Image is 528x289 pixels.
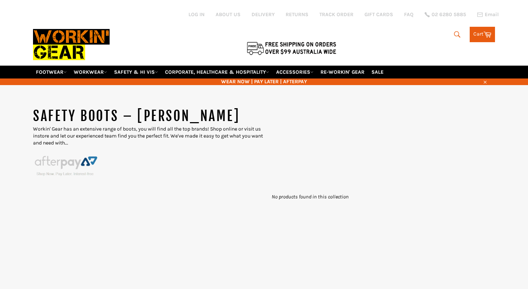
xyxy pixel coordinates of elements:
a: CORPORATE, HEALTHCARE & HOSPITALITY [162,66,272,78]
p: Workin' Gear has an extensive range of boots, you will find all the top brands! Shop online or vi... [33,125,264,147]
a: Cart [470,27,495,42]
a: RE-WORKIN' GEAR [318,66,367,78]
span: 02 6280 5885 [432,12,466,17]
a: SAFETY & HI VIS [111,66,161,78]
a: 02 6280 5885 [425,12,466,17]
a: SALE [368,66,386,78]
em: No products found in this collection [272,194,349,200]
a: DELIVERY [252,11,275,18]
a: RETURNS [286,11,308,18]
h1: SAFETY BOOTS – [PERSON_NAME] [33,107,264,125]
img: Flat $9.95 shipping Australia wide [246,40,337,56]
a: FOOTWEAR [33,66,70,78]
a: ABOUT US [216,11,241,18]
span: Email [485,12,499,17]
a: ACCESSORIES [273,66,316,78]
a: Email [477,12,499,18]
a: WORKWEAR [71,66,110,78]
span: WEAR NOW | PAY LATER | AFTERPAY [33,78,495,85]
a: FAQ [404,11,414,18]
a: TRACK ORDER [319,11,353,18]
a: GIFT CARDS [364,11,393,18]
img: Workin Gear leaders in Workwear, Safety Boots, PPE, Uniforms. Australia's No.1 in Workwear [33,24,110,65]
a: Log in [188,11,205,18]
